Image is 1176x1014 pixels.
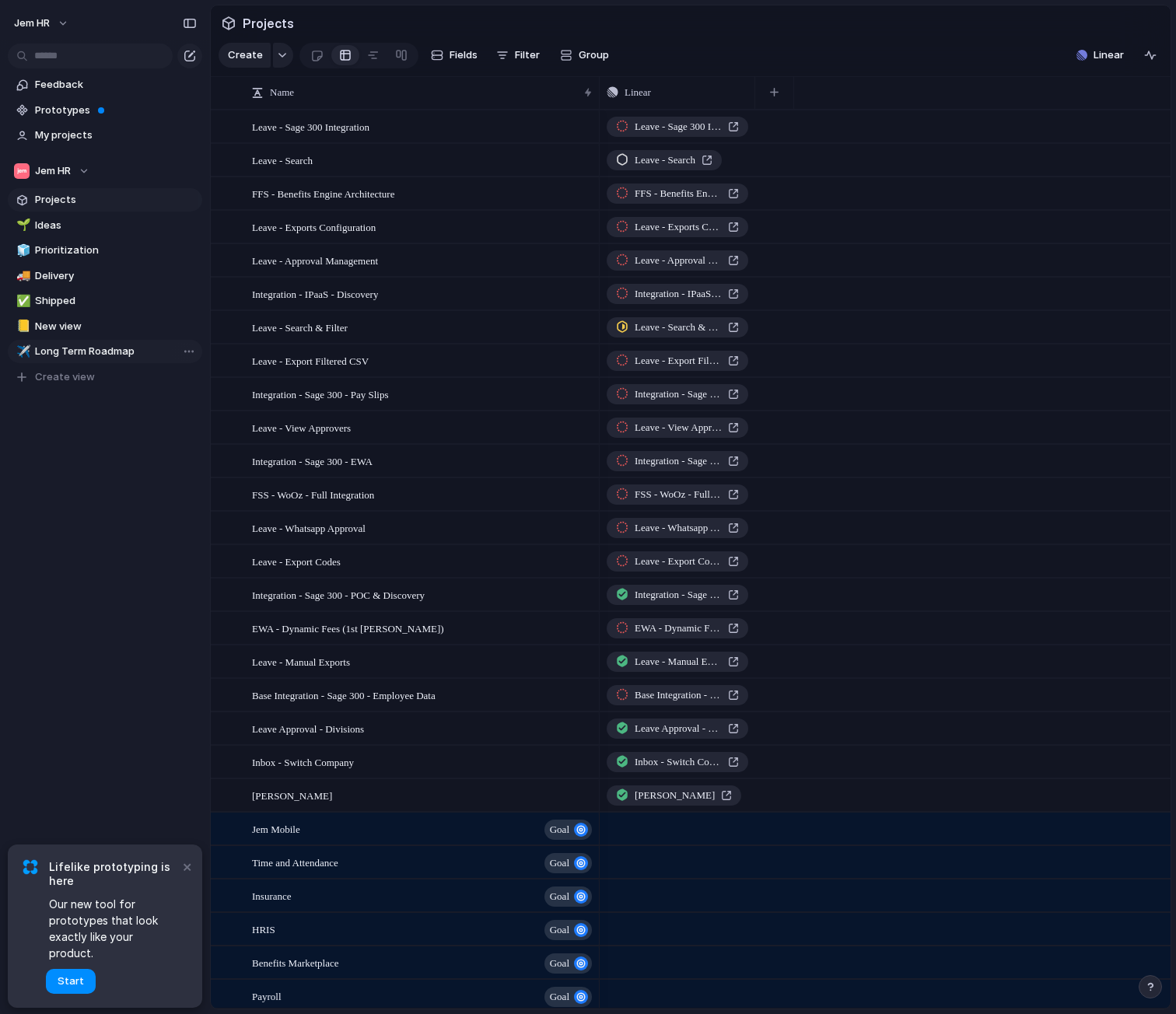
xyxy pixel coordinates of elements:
button: Linear [1070,44,1130,67]
a: FSS - WoOz - Full Integration [607,484,748,505]
button: goal [544,820,592,840]
button: Create view [8,365,202,389]
span: Time and Attendance [252,853,338,871]
button: Jem HR [8,159,202,183]
a: Integration - Sage 300 - Pay Slips [607,384,748,404]
span: EWA - Dynamic Fees (1st [PERSON_NAME]) [635,621,722,636]
a: 📒New view [8,315,202,338]
span: Leave Approval - Divisions [252,719,364,737]
span: Ideas [35,218,197,233]
span: FSS - WoOz - Full Integration [252,485,374,503]
button: 📒 [14,319,30,334]
a: Feedback [8,73,202,96]
span: Name [270,85,294,100]
span: Leave - Exports Configuration [252,218,376,236]
button: 🌱 [14,218,30,233]
div: 🌱 [16,216,27,234]
span: Integration - Sage 300 - EWA [635,453,722,469]
button: Jem HR [7,11,77,36]
span: Linear [625,85,651,100]
div: 📒 [16,317,27,335]
button: Create [219,43,271,68]
span: Leave - Approval Management [252,251,378,269]
button: Fields [425,43,484,68]
button: goal [544,987,592,1007]
span: FFS - Benefits Engine Architecture [252,184,394,202]
a: Leave - View Approvers [607,418,748,438]
a: Integration - Sage 300 - EWA [607,451,748,471]
span: Jem Mobile [252,820,300,837]
span: Leave - Exports Configuration [635,219,722,235]
button: goal [544,853,592,873]
span: Feedback [35,77,197,93]
span: Leave - Whatsapp Approval [252,519,366,537]
span: Leave - Approval Management [635,253,722,268]
button: ✅ [14,293,30,309]
span: Integration - Sage 300 - POC & Discovery [252,586,425,603]
button: Start [46,969,96,994]
button: goal [544,920,592,940]
a: 🧊Prioritization [8,239,202,262]
div: ✈️ [16,343,27,361]
a: My projects [8,124,202,147]
a: Leave - Manual Exports [607,652,748,672]
span: Jem HR [14,16,50,31]
span: goal [550,986,569,1008]
div: 🚚 [16,267,27,285]
span: Projects [35,192,197,208]
span: Leave - View Approvers [635,420,722,435]
button: Group [552,43,617,68]
span: Benefits Marketplace [252,953,339,971]
span: Leave Approval - Divisions [635,721,722,736]
button: 🚚 [14,268,30,284]
span: Leave - Sage 300 Integration [635,119,722,135]
a: ✈️Long Term Roadmap [8,340,202,363]
div: 🌱Ideas [8,214,202,237]
div: 🧊 [16,242,27,260]
span: Lifelike prototyping is here [49,860,179,888]
a: Inbox - Switch Company [607,752,748,772]
span: [PERSON_NAME] [635,788,715,803]
a: Leave - Sage 300 Integration [607,117,748,137]
span: Leave - Export Filtered CSV [635,353,722,369]
span: Shipped [35,293,197,309]
span: Leave - Whatsapp Approval [635,520,722,536]
span: EWA - Dynamic Fees (1st [PERSON_NAME]) [252,619,444,637]
span: Leave - Search & Filter [252,318,348,336]
a: Leave - Approval Management [607,250,748,271]
span: Integration - Sage 300 - POC & Discovery [635,587,722,603]
span: FFS - Benefits Engine Architecture [635,186,722,201]
span: Integration - IPaaS - Discovery [252,285,378,302]
span: Leave - Search [252,151,313,169]
span: Integration - IPaaS - Discovery [635,286,722,302]
span: Group [579,47,609,63]
a: FFS - Benefits Engine Architecture [607,184,748,204]
span: Projects [240,9,297,37]
span: goal [550,886,569,907]
a: Leave - Exports Configuration [607,217,748,237]
span: Leave - Search [635,152,695,168]
span: Leave - Search & Filter [635,320,722,335]
span: Prioritization [35,243,197,258]
span: HRIS [252,920,275,938]
span: New view [35,319,197,334]
span: goal [550,819,569,841]
span: Leave - View Approvers [252,418,351,436]
span: Leave - Sage 300 Integration [252,117,369,135]
button: goal [544,886,592,907]
button: ✈️ [14,344,30,359]
div: 🚚Delivery [8,264,202,288]
span: Our new tool for prototypes that look exactly like your product. [49,896,179,961]
span: Leave - Manual Exports [635,654,722,670]
a: EWA - Dynamic Fees (1st [PERSON_NAME]) [607,618,748,638]
button: 🧊 [14,243,30,258]
span: Long Term Roadmap [35,344,197,359]
a: Leave - Whatsapp Approval [607,518,748,538]
span: Inbox - Switch Company [252,753,354,771]
div: ✅Shipped [8,289,202,313]
a: Leave Approval - Divisions [607,719,748,739]
a: Leave - Search & Filter [607,317,748,337]
span: FSS - WoOz - Full Integration [635,487,722,502]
